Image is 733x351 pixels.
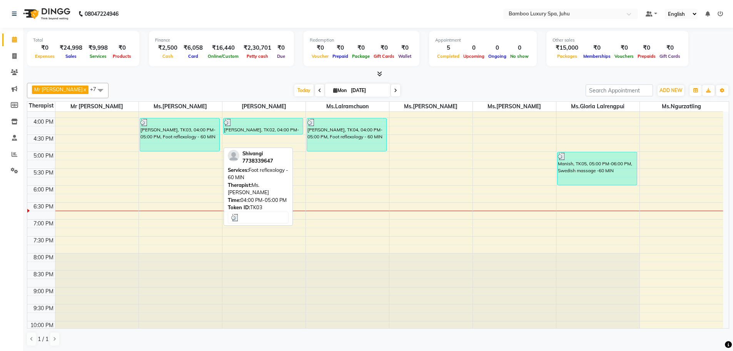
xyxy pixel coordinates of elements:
[228,167,288,181] span: Foot reflexology - 60 MIN
[140,118,220,151] div: [PERSON_NAME], TK03, 04:00 PM-05:00 PM, Foot reflexology - 60 MIN
[228,197,240,203] span: Time:
[586,84,653,96] input: Search Appointment
[85,3,119,25] b: 08047224946
[20,3,72,25] img: logo
[111,44,133,52] div: ₹0
[331,44,350,52] div: ₹0
[486,44,508,52] div: 0
[57,44,85,52] div: ₹24,998
[245,54,270,59] span: Petty cash
[32,118,55,126] div: 4:00 PM
[396,44,413,52] div: ₹0
[27,102,55,110] div: Therapist
[228,167,249,173] span: Services:
[396,54,413,59] span: Wallet
[640,102,723,111] span: Ms.Ngurzatling
[553,37,682,44] div: Other sales
[155,37,288,44] div: Finance
[658,44,682,52] div: ₹0
[581,54,613,59] span: Memberships
[85,44,111,52] div: ₹9,998
[310,44,331,52] div: ₹0
[435,54,461,59] span: Completed
[228,204,250,210] span: Token ID:
[461,44,486,52] div: 0
[275,54,287,59] span: Due
[228,196,289,204] div: 04:00 PM-05:00 PM
[83,86,86,92] a: x
[556,102,639,111] span: Ms.Gloria Lalrengpui
[307,118,387,151] div: [PERSON_NAME], TK04, 04:00 PM-05:00 PM, Foot reflexology - 60 MIN
[111,54,133,59] span: Products
[222,102,306,111] span: [PERSON_NAME]
[186,54,200,59] span: Card
[32,270,55,279] div: 8:30 PM
[242,157,273,165] div: 7738339647
[240,44,274,52] div: ₹2,30,701
[90,86,102,92] span: +7
[372,54,396,59] span: Gift Cards
[581,44,613,52] div: ₹0
[228,181,289,196] div: Ms.[PERSON_NAME]
[55,102,139,111] span: Mr [PERSON_NAME]
[508,54,531,59] span: No show
[155,44,180,52] div: ₹2,500
[350,44,372,52] div: ₹0
[435,44,461,52] div: 5
[350,54,372,59] span: Package
[32,135,55,143] div: 4:30 PM
[486,54,508,59] span: Ongoing
[206,44,240,52] div: ₹16,440
[139,102,222,111] span: Ms.[PERSON_NAME]
[228,150,239,161] img: profile
[206,54,240,59] span: Online/Custom
[228,182,252,188] span: Therapist:
[32,169,55,177] div: 5:30 PM
[553,44,581,52] div: ₹15,000
[29,321,55,329] div: 10:00 PM
[224,118,303,134] div: [PERSON_NAME], TK02, 04:00 PM-04:30 PM, Indian champi head massage - 30 MIN
[33,37,133,44] div: Total
[32,254,55,262] div: 8:00 PM
[32,203,55,211] div: 6:30 PM
[349,85,387,96] input: 2025-09-01
[32,220,55,228] div: 7:00 PM
[558,152,637,185] div: Manish, TK05, 05:00 PM-06:00 PM, Swedish massage -60 MIN
[461,54,486,59] span: Upcoming
[34,86,83,92] span: Mr [PERSON_NAME]
[242,150,263,156] span: Shivangi
[310,37,413,44] div: Redemption
[63,54,78,59] span: Sales
[33,54,57,59] span: Expenses
[636,44,658,52] div: ₹0
[32,237,55,245] div: 7:30 PM
[636,54,658,59] span: Prepaids
[274,44,288,52] div: ₹0
[306,102,389,111] span: Ms.Lalramchuon
[32,186,55,194] div: 6:00 PM
[160,54,175,59] span: Cash
[660,87,682,93] span: ADD NEW
[32,152,55,160] div: 5:00 PM
[88,54,109,59] span: Services
[658,54,682,59] span: Gift Cards
[658,85,684,96] button: ADD NEW
[33,44,57,52] div: ₹0
[310,54,331,59] span: Voucher
[331,54,350,59] span: Prepaid
[613,44,636,52] div: ₹0
[435,37,531,44] div: Appointment
[228,204,289,212] div: TK03
[32,287,55,296] div: 9:00 PM
[32,304,55,312] div: 9:30 PM
[389,102,473,111] span: Ms.[PERSON_NAME]
[372,44,396,52] div: ₹0
[180,44,206,52] div: ₹6,058
[294,84,314,96] span: Today
[613,54,636,59] span: Vouchers
[473,102,556,111] span: Ms.[PERSON_NAME]
[508,44,531,52] div: 0
[38,335,48,343] span: 1 / 1
[331,87,349,93] span: Mon
[555,54,579,59] span: Packages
